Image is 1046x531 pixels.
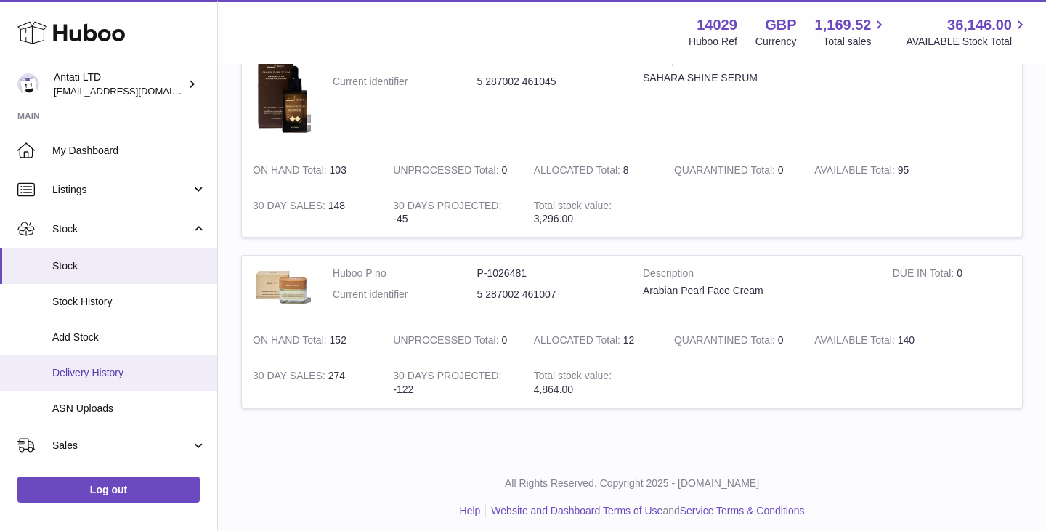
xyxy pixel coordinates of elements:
a: Help [460,505,481,516]
a: Log out [17,477,200,503]
td: 8 [523,153,663,188]
strong: AVAILABLE Total [814,164,897,179]
td: 103 [242,153,382,188]
td: 0 [382,323,522,358]
strong: QUARANTINED Total [674,334,778,349]
img: toufic@antatiskin.com [17,73,39,95]
span: Stock [52,259,206,273]
strong: UNPROCESSED Total [393,164,501,179]
a: Service Terms & Conditions [680,505,805,516]
span: Stock [52,222,191,236]
strong: QUARANTINED Total [674,164,778,179]
dd: 5 287002 461045 [477,75,622,89]
dt: Current identifier [333,288,477,301]
li: and [486,504,804,518]
td: 148 [242,188,382,238]
span: 0 [778,164,784,176]
span: 36,146.00 [947,15,1012,35]
dd: 5 287002 461007 [477,288,622,301]
dt: Current identifier [333,75,477,89]
strong: DUE IN Total [893,267,957,283]
span: 1,169.52 [815,15,872,35]
strong: ON HAND Total [253,164,330,179]
td: 0 [882,43,1022,153]
strong: ALLOCATED Total [534,164,623,179]
td: 12 [523,323,663,358]
strong: Total stock value [534,200,612,215]
td: 274 [242,358,382,408]
td: -122 [382,358,522,408]
strong: 30 DAY SALES [253,200,328,215]
a: Website and Dashboard Terms of Use [491,505,662,516]
a: 36,146.00 AVAILABLE Stock Total [906,15,1029,49]
p: All Rights Reserved. Copyright 2025 - [DOMAIN_NAME] [230,477,1034,490]
span: My Dashboard [52,144,206,158]
td: 140 [803,323,944,358]
td: 152 [242,323,382,358]
span: ASN Uploads [52,402,206,416]
span: Stock History [52,295,206,309]
strong: AVAILABLE Total [814,334,897,349]
span: Total sales [823,35,888,49]
strong: Description [643,267,871,284]
strong: 30 DAYS PROJECTED [393,370,501,385]
strong: ON HAND Total [253,334,330,349]
div: Currency [755,35,797,49]
td: 0 [382,153,522,188]
dt: Huboo P no [333,267,477,280]
span: AVAILABLE Stock Total [906,35,1029,49]
span: 3,296.00 [534,213,574,224]
strong: 14029 [697,15,737,35]
strong: UNPROCESSED Total [393,334,501,349]
strong: Total stock value [534,370,612,385]
div: SAHARA SHINE SERUM [643,71,871,85]
div: Huboo Ref [689,35,737,49]
td: -45 [382,188,522,238]
strong: ALLOCATED Total [534,334,623,349]
td: 95 [803,153,944,188]
a: 1,169.52 Total sales [815,15,888,49]
td: 0 [882,256,1022,323]
strong: GBP [765,15,796,35]
span: 0 [778,334,784,346]
span: 4,864.00 [534,384,574,395]
span: Listings [52,183,191,197]
img: product image [253,267,311,308]
span: Sales [52,439,191,453]
div: Antati LTD [54,70,185,98]
img: product image [253,54,311,138]
dd: P-1026481 [477,267,622,280]
span: [EMAIL_ADDRESS][DOMAIN_NAME] [54,85,214,97]
div: Arabian Pearl Face Cream [643,284,871,298]
span: Add Stock [52,331,206,344]
strong: 30 DAY SALES [253,370,328,385]
span: Delivery History [52,366,206,380]
strong: 30 DAYS PROJECTED [393,200,501,215]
